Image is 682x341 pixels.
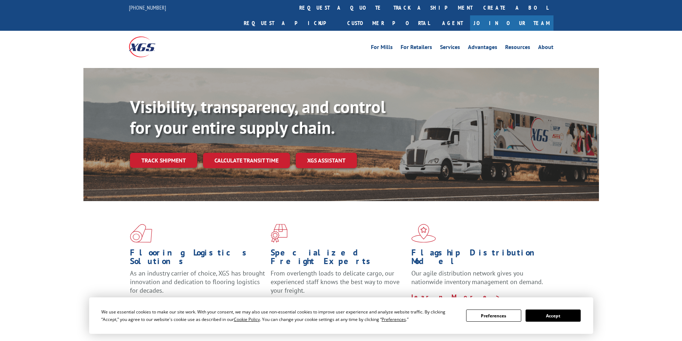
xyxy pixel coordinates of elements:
span: As an industry carrier of choice, XGS has brought innovation and dedication to flooring logistics... [130,269,265,294]
button: Accept [526,310,581,322]
a: Learn More > [411,293,500,301]
a: XGS ASSISTANT [296,153,357,168]
a: Calculate transit time [203,153,290,168]
h1: Specialized Freight Experts [271,248,406,269]
h1: Flooring Logistics Solutions [130,248,265,269]
a: Request a pickup [238,15,342,31]
a: Customer Portal [342,15,435,31]
div: Cookie Consent Prompt [89,297,593,334]
h1: Flagship Distribution Model [411,248,547,269]
a: Services [440,44,460,52]
a: Track shipment [130,153,197,168]
a: For Retailers [401,44,432,52]
a: Advantages [468,44,497,52]
img: xgs-icon-total-supply-chain-intelligence-red [130,224,152,243]
div: We use essential cookies to make our site work. With your consent, we may also use non-essential ... [101,308,458,323]
span: Preferences [382,316,406,322]
a: Join Our Team [470,15,553,31]
span: Cookie Policy [234,316,260,322]
img: xgs-icon-focused-on-flooring-red [271,224,287,243]
a: Resources [505,44,530,52]
a: About [538,44,553,52]
a: For Mills [371,44,393,52]
a: [PHONE_NUMBER] [129,4,166,11]
img: xgs-icon-flagship-distribution-model-red [411,224,436,243]
button: Preferences [466,310,521,322]
span: Our agile distribution network gives you nationwide inventory management on demand. [411,269,543,286]
b: Visibility, transparency, and control for your entire supply chain. [130,96,386,138]
a: Agent [435,15,470,31]
p: From overlength loads to delicate cargo, our experienced staff knows the best way to move your fr... [271,269,406,301]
